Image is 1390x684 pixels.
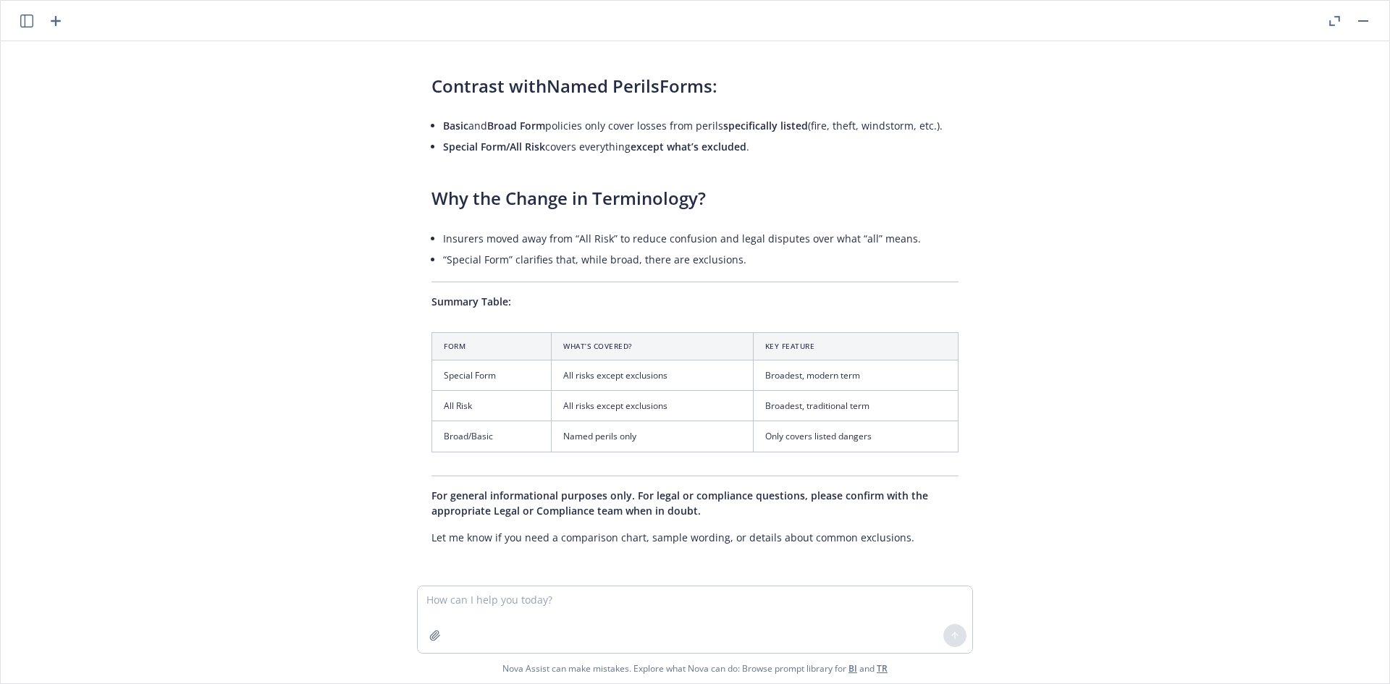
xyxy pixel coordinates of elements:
td: Named perils only [552,421,754,452]
p: Let me know if you need a comparison chart, sample wording, or details about common exclusions. [431,530,959,545]
th: Key Feature [753,332,958,360]
h3: Contrast with Forms: [431,74,959,98]
td: All risks except exclusions [552,360,754,391]
span: Basic [443,119,468,132]
th: What’s Covered? [552,332,754,360]
td: Broadest, modern term [753,360,958,391]
a: BI [848,662,857,675]
span: except what’s excluded [631,140,746,153]
span: Broad Form [487,119,545,132]
li: “Special Form” clarifies that, while broad, there are exclusions. [443,249,959,270]
span: specifically listed [723,119,808,132]
span: Special Form/All Risk [443,140,545,153]
a: TR [877,662,888,675]
td: Broad/Basic [432,421,552,452]
td: Broadest, traditional term [753,391,958,421]
li: Insurers moved away from “All Risk” to reduce confusion and legal disputes over what “all” means. [443,228,959,249]
td: All risks except exclusions [552,391,754,421]
td: Special Form [432,360,552,391]
li: and policies only cover losses from perils (fire, theft, windstorm, etc.). [443,115,959,136]
span: For general informational purposes only. For legal or compliance questions, please confirm with t... [431,489,928,518]
h3: Why the Change in Terminology? [431,186,959,211]
span: Named Perils [547,74,660,98]
span: Nova Assist can make mistakes. Explore what Nova can do: Browse prompt library for and [7,654,1383,683]
td: All Risk [432,391,552,421]
span: Summary Table: [431,295,511,308]
li: covers everything . [443,136,959,157]
th: Form [432,332,552,360]
td: Only covers listed dangers [753,421,958,452]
